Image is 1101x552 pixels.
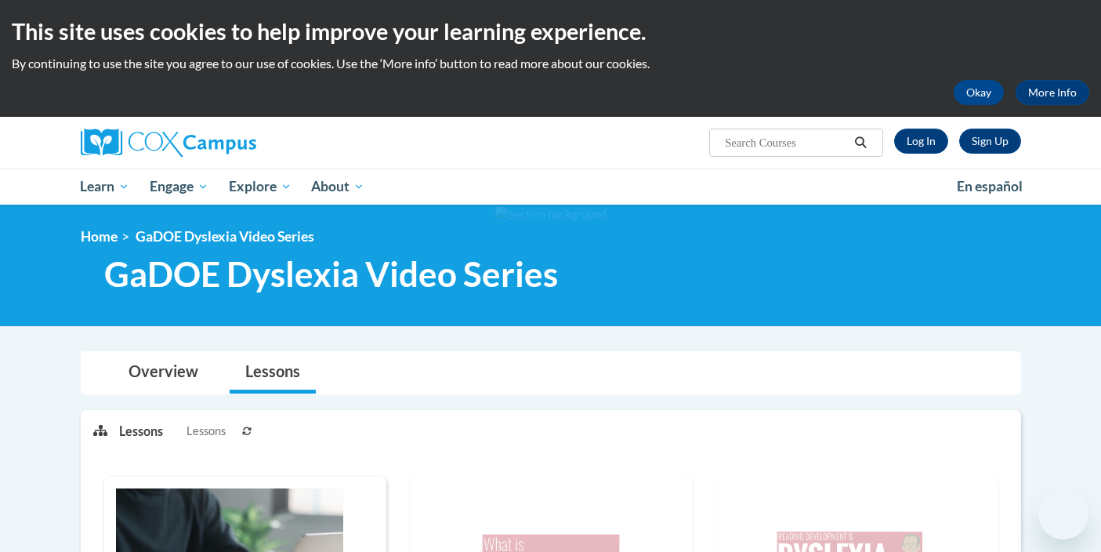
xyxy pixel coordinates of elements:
a: Cox Campus [81,129,378,157]
i:  [853,137,867,149]
a: Log In [894,129,948,154]
button: Okay [954,80,1004,105]
p: Lessons [119,423,163,440]
a: About [301,169,375,205]
h2: This site uses cookies to help improve your learning experience. [12,16,1089,47]
span: Engage [150,177,208,196]
a: Overview [113,352,214,394]
iframe: Button to launch messaging window [1038,489,1088,539]
a: Engage [139,169,219,205]
span: Lessons [187,423,226,440]
span: GaDOE Dyslexia Video Series [136,228,314,245]
a: Lessons [230,352,316,394]
span: Explore [229,177,292,196]
a: Home [81,228,118,245]
a: More Info [1016,80,1089,105]
img: Cox Campus [81,129,256,157]
a: En español [947,170,1033,203]
button: Search [849,133,872,152]
span: GaDOE Dyslexia Video Series [104,253,558,295]
span: About [311,177,364,196]
input: Search Courses [723,133,849,152]
span: En español [957,178,1023,194]
a: Explore [219,169,302,205]
p: By continuing to use the site you agree to our use of cookies. Use the ‘More info’ button to read... [12,55,1089,72]
img: Section background [495,206,607,223]
a: Learn [71,169,140,205]
span: Learn [80,177,129,196]
a: Register [959,129,1021,154]
div: Main menu [57,169,1045,205]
